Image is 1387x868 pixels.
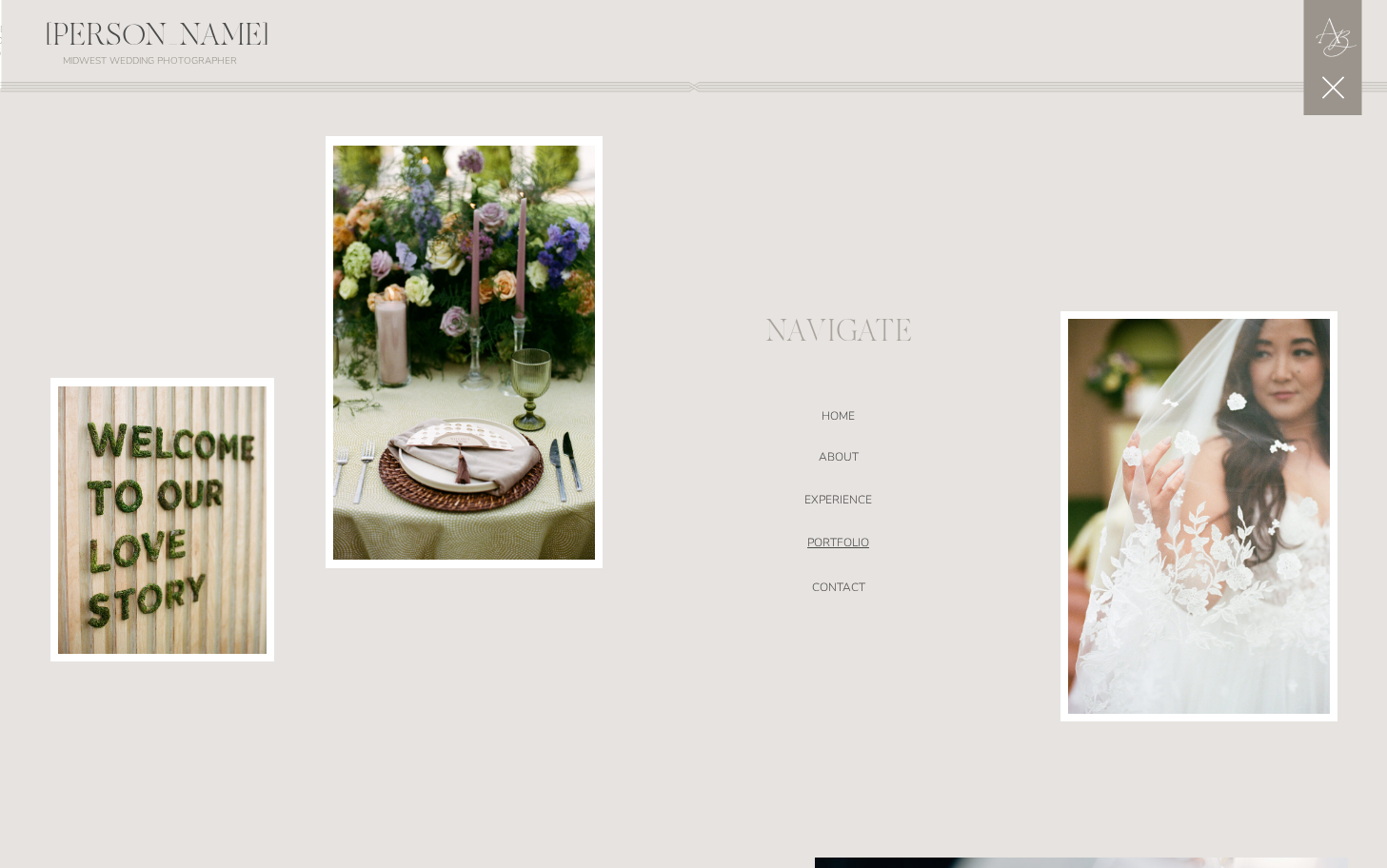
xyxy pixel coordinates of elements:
a: EXPERIENCE [637,493,1040,512]
div: [PERSON_NAME] [1,21,314,62]
a: Home [637,409,1040,428]
a: CONTACT [637,581,1040,600]
a: ABOUT [637,450,1040,469]
a: portfolio [637,536,1040,555]
nav: Navigate [765,319,913,347]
